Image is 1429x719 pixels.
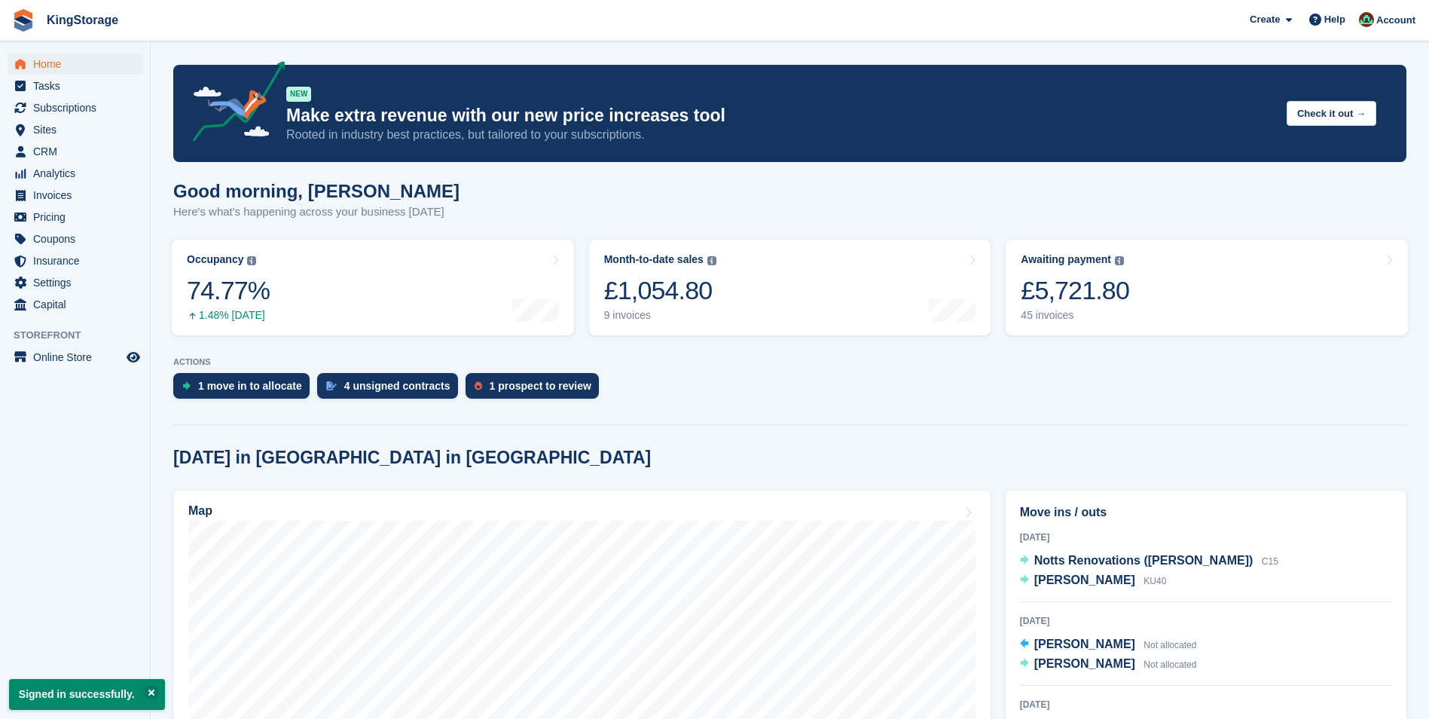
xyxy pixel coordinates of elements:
[33,294,124,315] span: Capital
[173,448,651,468] h2: [DATE] in [GEOGRAPHIC_DATA] in [GEOGRAPHIC_DATA]
[317,373,466,406] a: 4 unsigned contracts
[707,256,716,265] img: icon-info-grey-7440780725fd019a000dd9b08b2336e03edf1995a4989e88bcd33f0948082b44.svg
[172,240,574,335] a: Occupancy 74.77% 1.48% [DATE]
[1020,552,1278,571] a: Notts Renovations ([PERSON_NAME]) C15
[8,347,142,368] a: menu
[33,250,124,271] span: Insurance
[8,185,142,206] a: menu
[8,250,142,271] a: menu
[1262,556,1278,567] span: C15
[1021,253,1111,266] div: Awaiting payment
[8,75,142,96] a: menu
[173,373,317,406] a: 1 move in to allocate
[247,256,256,265] img: icon-info-grey-7440780725fd019a000dd9b08b2336e03edf1995a4989e88bcd33f0948082b44.svg
[33,347,124,368] span: Online Store
[1021,275,1129,306] div: £5,721.80
[8,207,142,228] a: menu
[466,373,606,406] a: 1 prospect to review
[604,309,716,322] div: 9 invoices
[1034,638,1135,650] span: [PERSON_NAME]
[33,97,124,118] span: Subscriptions
[33,185,124,206] span: Invoices
[1324,12,1345,27] span: Help
[8,97,142,118] a: menu
[1144,659,1196,670] span: Not allocated
[1006,240,1408,335] a: Awaiting payment £5,721.80 45 invoices
[173,357,1406,367] p: ACTIONS
[180,61,285,147] img: price-adjustments-announcement-icon-8257ccfd72463d97f412b2fc003d46551f7dbcb40ab6d574587a9cd5c0d94...
[41,8,124,32] a: KingStorage
[8,228,142,249] a: menu
[1359,12,1374,27] img: John King
[1115,256,1124,265] img: icon-info-grey-7440780725fd019a000dd9b08b2336e03edf1995a4989e88bcd33f0948082b44.svg
[173,203,460,221] p: Here's what's happening across your business [DATE]
[173,181,460,201] h1: Good morning, [PERSON_NAME]
[33,119,124,140] span: Sites
[33,228,124,249] span: Coupons
[124,348,142,366] a: Preview store
[1020,531,1392,544] div: [DATE]
[286,127,1275,143] p: Rooted in industry best practices, but tailored to your subscriptions.
[33,207,124,228] span: Pricing
[1020,614,1392,628] div: [DATE]
[1250,12,1280,27] span: Create
[1034,554,1253,567] span: Notts Renovations ([PERSON_NAME])
[1021,309,1129,322] div: 45 invoices
[187,309,270,322] div: 1.48% [DATE]
[187,253,243,266] div: Occupancy
[8,119,142,140] a: menu
[475,381,482,390] img: prospect-51fa495bee0391a8d652442698ab0144808aea92771e9ea1ae160a38d050c398.svg
[182,381,191,390] img: move_ins_to_allocate_icon-fdf77a2bb77ea45bf5b3d319d69a93e2d87916cf1d5bf7949dd705db3b84f3ca.svg
[344,380,450,392] div: 4 unsigned contracts
[8,272,142,293] a: menu
[1020,635,1197,655] a: [PERSON_NAME] Not allocated
[1020,698,1392,711] div: [DATE]
[8,54,142,75] a: menu
[604,253,704,266] div: Month-to-date sales
[286,105,1275,127] p: Make extra revenue with our new price increases tool
[1020,503,1392,522] h2: Move ins / outs
[12,9,35,32] img: stora-icon-8386f47178a22dfd0bd8f6a31ec36ba5ce8667c1dd55bd0f319d3a0aa187defe.svg
[187,275,270,306] div: 74.77%
[8,163,142,184] a: menu
[33,163,124,184] span: Analytics
[1034,657,1135,670] span: [PERSON_NAME]
[286,87,311,102] div: NEW
[1287,101,1376,126] button: Check it out →
[14,328,150,343] span: Storefront
[1144,576,1166,586] span: KU40
[1144,640,1196,650] span: Not allocated
[33,272,124,293] span: Settings
[1376,13,1415,28] span: Account
[326,381,337,390] img: contract_signature_icon-13c848040528278c33f63329250d36e43548de30e8caae1d1a13099fd9432cc5.svg
[8,294,142,315] a: menu
[33,75,124,96] span: Tasks
[33,54,124,75] span: Home
[604,275,716,306] div: £1,054.80
[8,141,142,162] a: menu
[490,380,591,392] div: 1 prospect to review
[589,240,991,335] a: Month-to-date sales £1,054.80 9 invoices
[1034,574,1135,586] span: [PERSON_NAME]
[1020,571,1167,591] a: [PERSON_NAME] KU40
[33,141,124,162] span: CRM
[188,504,212,518] h2: Map
[9,679,165,710] p: Signed in successfully.
[198,380,302,392] div: 1 move in to allocate
[1020,655,1197,675] a: [PERSON_NAME] Not allocated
